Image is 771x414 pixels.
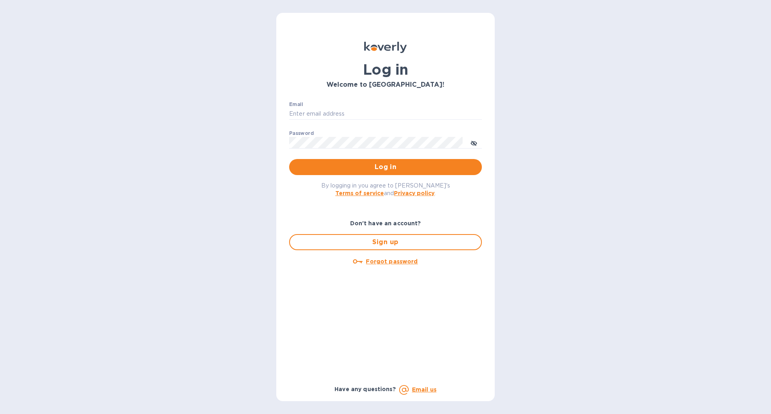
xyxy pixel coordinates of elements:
[296,237,475,247] span: Sign up
[335,386,396,392] b: Have any questions?
[289,234,482,250] button: Sign up
[335,190,384,196] a: Terms of service
[296,162,475,172] span: Log in
[289,108,482,120] input: Enter email address
[466,135,482,151] button: toggle password visibility
[350,220,421,226] b: Don't have an account?
[364,42,407,53] img: Koverly
[289,61,482,78] h1: Log in
[289,102,303,107] label: Email
[321,182,450,196] span: By logging in you agree to [PERSON_NAME]'s and .
[289,131,314,136] label: Password
[289,81,482,89] h3: Welcome to [GEOGRAPHIC_DATA]!
[366,258,418,265] u: Forgot password
[289,159,482,175] button: Log in
[412,386,436,393] a: Email us
[394,190,434,196] a: Privacy policy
